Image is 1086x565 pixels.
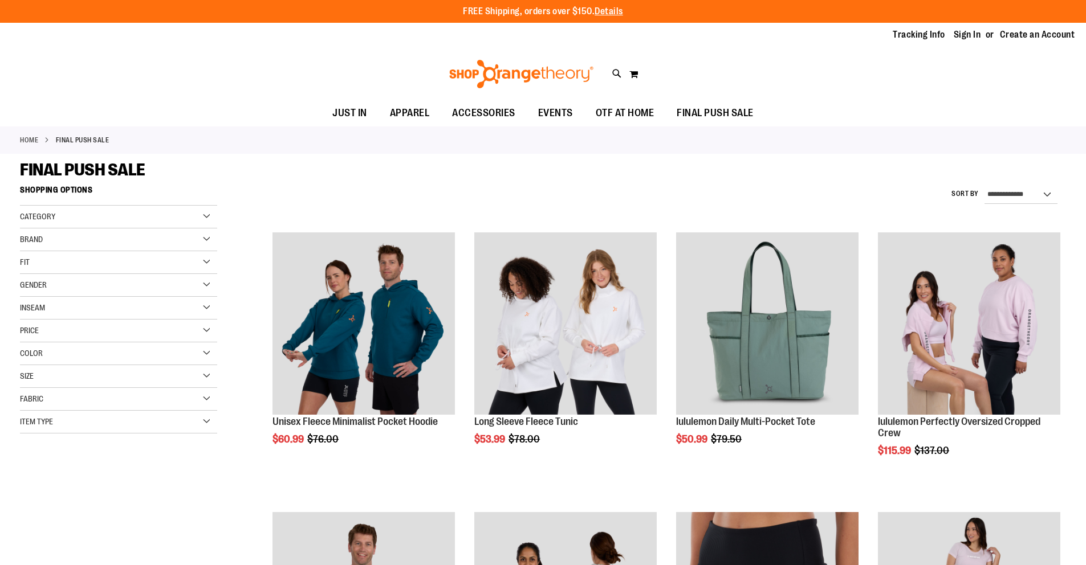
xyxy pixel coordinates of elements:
[872,227,1066,485] div: product
[448,60,595,88] img: Shop Orangetheory
[878,232,1060,416] a: lululemon Perfectly Oversized Cropped Crew
[20,274,217,297] div: Gender
[954,28,981,41] a: Sign In
[307,433,340,445] span: $76.00
[20,349,43,358] span: Color
[20,212,55,221] span: Category
[20,206,217,228] div: Category
[677,100,754,126] span: FINAL PUSH SALE
[676,232,859,415] img: lululemon Daily Multi-Pocket Tote
[20,297,217,320] div: Inseam
[469,227,662,474] div: product
[20,326,39,335] span: Price
[20,251,217,274] div: Fit
[463,5,623,18] p: FREE Shipping, orders over $150.
[595,6,623,17] a: Details
[711,433,743,445] span: $79.50
[20,303,45,312] span: Inseam
[527,100,584,126] a: EVENTS
[272,433,306,445] span: $60.99
[584,100,666,126] a: OTF AT HOME
[20,411,217,433] div: Item Type
[878,416,1040,439] a: lululemon Perfectly Oversized Cropped Crew
[676,433,709,445] span: $50.99
[20,365,217,388] div: Size
[474,416,578,427] a: Long Sleeve Fleece Tunic
[452,100,515,126] span: ACCESSORIES
[665,100,765,126] a: FINAL PUSH SALE
[272,232,455,415] img: Unisex Fleece Minimalist Pocket Hoodie
[20,388,217,411] div: Fabric
[670,227,864,474] div: product
[20,394,43,403] span: Fabric
[441,100,527,126] a: ACCESSORIES
[20,135,38,145] a: Home
[390,100,430,126] span: APPAREL
[20,180,217,206] strong: Shopping Options
[878,232,1060,415] img: lululemon Perfectly Oversized Cropped Crew
[474,232,657,415] img: Product image for Fleece Long Sleeve
[596,100,654,126] span: OTF AT HOME
[893,28,945,41] a: Tracking Info
[474,232,657,416] a: Product image for Fleece Long Sleeve
[272,232,455,416] a: Unisex Fleece Minimalist Pocket Hoodie
[20,417,53,426] span: Item Type
[20,160,145,179] span: FINAL PUSH SALE
[474,433,507,445] span: $53.99
[321,100,379,126] a: JUST IN
[20,371,34,380] span: Size
[267,227,461,474] div: product
[914,445,951,456] span: $137.00
[20,257,30,267] span: Fit
[332,100,367,126] span: JUST IN
[538,100,573,126] span: EVENTS
[878,445,913,456] span: $115.99
[951,189,979,199] label: Sort By
[379,100,441,126] a: APPAREL
[20,280,47,289] span: Gender
[56,135,109,145] strong: FINAL PUSH SALE
[20,342,217,365] div: Color
[20,320,217,342] div: Price
[20,235,43,244] span: Brand
[509,433,542,445] span: $78.00
[1000,28,1075,41] a: Create an Account
[20,228,217,251] div: Brand
[676,416,815,427] a: lululemon Daily Multi-Pocket Tote
[676,232,859,416] a: lululemon Daily Multi-Pocket Tote
[272,416,438,427] a: Unisex Fleece Minimalist Pocket Hoodie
